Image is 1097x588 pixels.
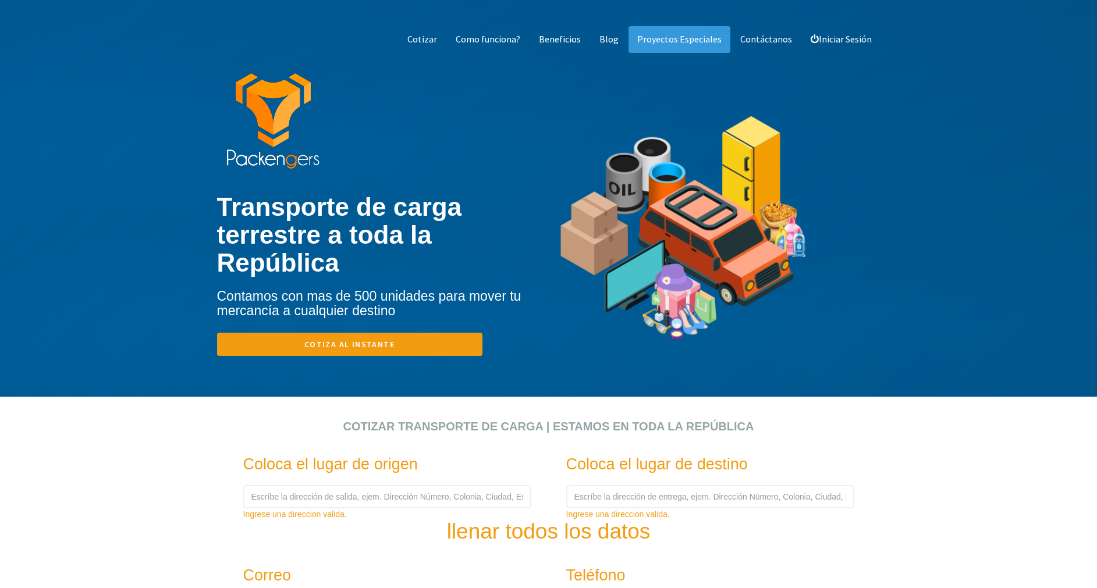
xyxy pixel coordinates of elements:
[629,26,730,53] a: Proyectos Especiales
[217,333,482,356] a: Cotiza al instante
[530,26,590,53] a: Beneficios
[566,456,829,473] h3: Coloca el lugar de destino
[243,485,531,508] input: Escríbe la dirección de salida, ejem. Dirección Número, Colonia, Ciudad, Estado, Código Postal.
[732,26,801,53] a: Contáctanos
[566,567,829,585] h3: Teléfono
[243,567,506,585] h3: Correo
[399,26,446,53] a: Cotizar
[217,193,462,277] b: Transporte de carga terrestre a toda la República
[566,508,854,520] div: Ingrese una direccion valida.
[243,456,506,473] h3: Coloca el lugar de origen
[802,26,881,53] a: Iniciar Sesión
[558,76,809,397] img: tipos de mercancia de transporte de carga
[235,420,863,433] h2: Cotizar transporte de carga | Estamos en toda la República
[9,397,1088,408] div: click para cotizar
[226,73,320,170] img: packengers
[566,485,854,508] input: Escríbe la dirección de entrega, ejem. Dirección Número, Colonia, Ciudad, Estado, Código Postal.
[447,26,529,53] a: Como funciona?
[243,508,531,520] div: Ingrese una direccion valida.
[591,26,627,53] a: Blog
[217,289,549,319] h4: Contamos con mas de 500 unidades para mover tu mercancía a cualquier destino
